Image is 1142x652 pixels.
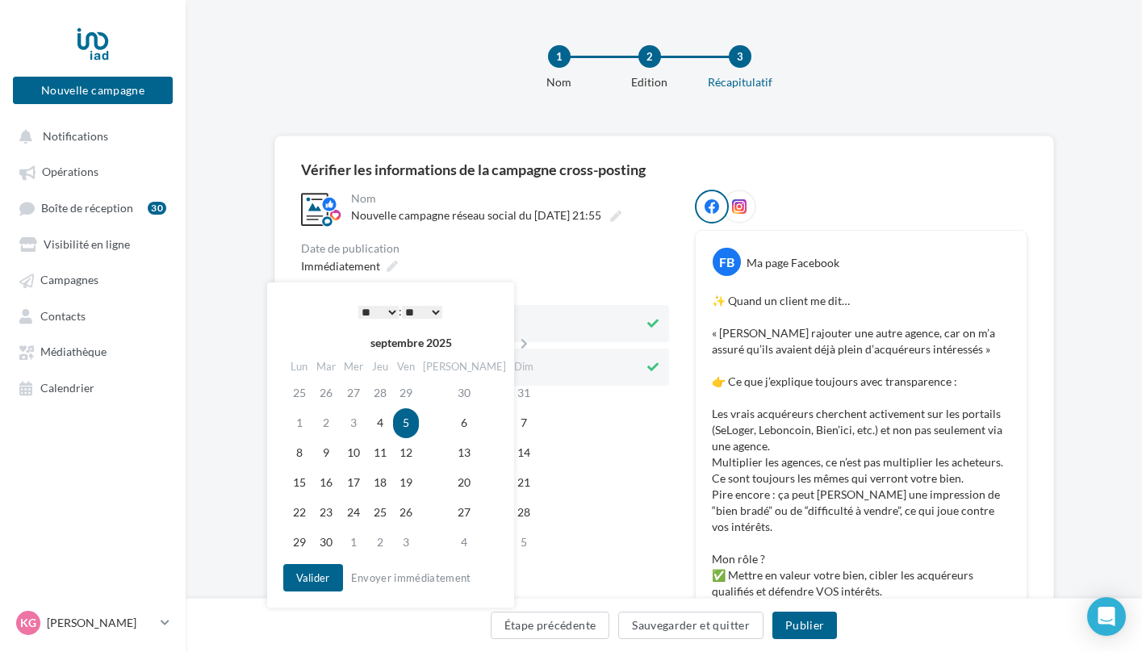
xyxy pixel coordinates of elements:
td: 24 [340,498,367,528]
th: [PERSON_NAME] [419,355,510,378]
td: 8 [287,438,312,468]
button: Nouvelle campagne [13,77,173,104]
td: 7 [510,408,538,438]
td: 14 [510,438,538,468]
td: 12 [393,438,419,468]
td: 1 [340,528,367,558]
a: KG [PERSON_NAME] [13,608,173,638]
td: 2 [367,528,393,558]
th: Jeu [367,355,393,378]
th: Lun [287,355,312,378]
td: 16 [312,468,340,498]
div: FB [713,248,741,276]
td: 23 [312,498,340,528]
div: Nom [351,193,666,204]
span: Campagnes [40,274,98,287]
button: Étape précédente [491,612,610,639]
a: Opérations [10,157,176,186]
td: 29 [287,528,312,558]
span: Visibilité en ligne [44,237,130,251]
a: Médiathèque [10,336,176,366]
td: 15 [287,468,312,498]
a: Visibilité en ligne [10,229,176,258]
button: Sauvegarder et quitter [618,612,763,639]
div: : [319,299,482,324]
div: Open Intercom Messenger [1087,597,1126,636]
td: 13 [419,438,510,468]
td: 27 [340,378,367,408]
td: 27 [419,498,510,528]
div: Ma page Facebook [747,255,839,271]
td: 5 [393,408,419,438]
td: 1 [287,408,312,438]
button: Valider [283,564,343,591]
td: 25 [367,498,393,528]
td: 18 [367,468,393,498]
span: Immédiatement [301,259,380,273]
span: Notifications [43,129,108,143]
td: 20 [419,468,510,498]
td: 3 [340,408,367,438]
td: 29 [393,378,419,408]
td: 11 [367,438,393,468]
td: 31 [510,378,538,408]
div: 2 [638,45,661,68]
span: Médiathèque [40,345,107,359]
td: 19 [393,468,419,498]
div: 1 [548,45,571,68]
td: 28 [367,378,393,408]
th: Ven [393,355,419,378]
td: 10 [340,438,367,468]
td: 2 [312,408,340,438]
div: Nom [508,74,611,90]
td: 28 [510,498,538,528]
td: 26 [312,378,340,408]
a: Calendrier [10,373,176,402]
a: Boîte de réception30 [10,193,176,223]
td: 17 [340,468,367,498]
div: Edition [598,74,701,90]
button: Envoyer immédiatement [345,568,478,587]
td: 26 [393,498,419,528]
td: 5 [510,528,538,558]
div: Date de publication [301,243,669,254]
a: Contacts [10,301,176,330]
p: [PERSON_NAME] [47,615,154,631]
span: Boîte de réception [41,201,133,215]
td: 21 [510,468,538,498]
th: Mar [312,355,340,378]
button: Notifications [10,121,169,150]
td: 9 [312,438,340,468]
td: 4 [419,528,510,558]
th: septembre 2025 [312,331,510,355]
td: 6 [419,408,510,438]
td: 4 [367,408,393,438]
div: 30 [148,202,166,215]
a: Campagnes [10,265,176,294]
div: Récapitulatif [688,74,792,90]
span: KG [20,615,36,631]
span: Nouvelle campagne réseau social du [DATE] 21:55 [351,208,601,222]
div: 3 [729,45,751,68]
th: Dim [510,355,538,378]
button: Publier [772,612,837,639]
th: Mer [340,355,367,378]
td: 30 [312,528,340,558]
span: Contacts [40,309,86,323]
td: 22 [287,498,312,528]
td: 25 [287,378,312,408]
span: Calendrier [40,381,94,395]
td: 3 [393,528,419,558]
span: Opérations [42,165,98,179]
td: 30 [419,378,510,408]
div: Vérifier les informations de la campagne cross-posting [301,162,646,177]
